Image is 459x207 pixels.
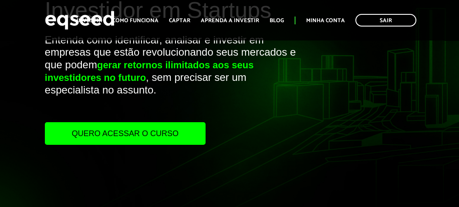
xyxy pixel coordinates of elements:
[355,14,416,27] a: Sair
[112,18,159,23] a: Como funciona
[270,18,284,23] a: Blog
[201,18,259,23] a: Aprenda a investir
[45,122,206,145] a: Quero acessar o curso
[77,18,102,23] a: Investir
[169,18,190,23] a: Captar
[45,60,254,83] strong: gerar retornos ilimitados aos seus investidores no futuro
[45,34,300,123] p: Entenda como identificar, analisar e investir em empresas que estão revolucionando seus mercados ...
[306,18,345,23] a: Minha conta
[45,9,115,32] img: EqSeed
